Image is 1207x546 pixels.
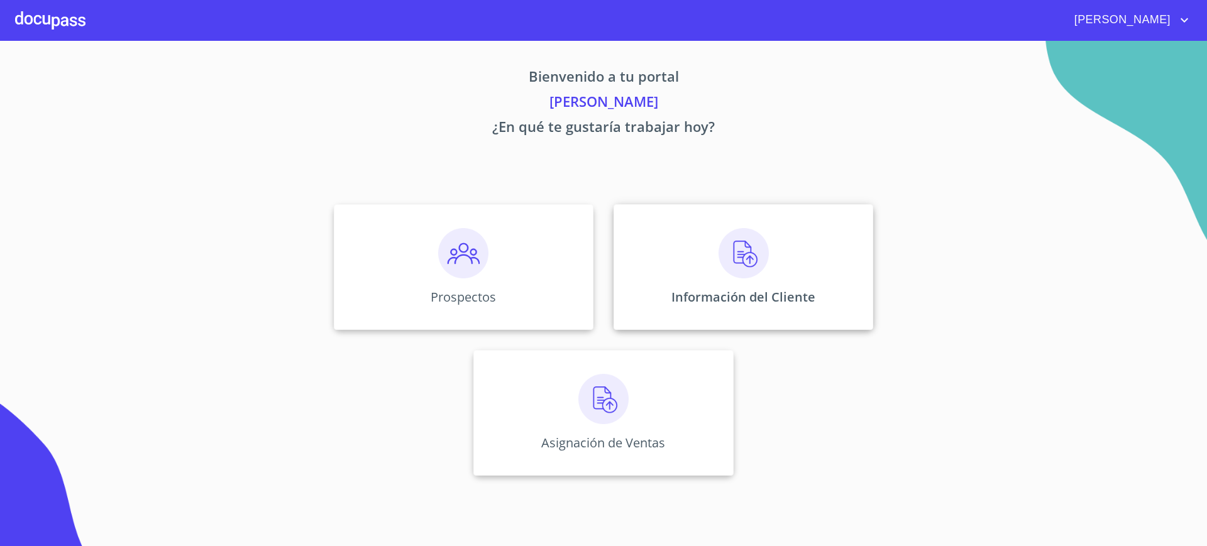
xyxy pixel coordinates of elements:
p: Asignación de Ventas [541,434,665,451]
p: Bienvenido a tu portal [216,66,991,91]
p: Información del Cliente [671,288,815,305]
p: [PERSON_NAME] [216,91,991,116]
img: carga.png [578,374,629,424]
p: ¿En qué te gustaría trabajar hoy? [216,116,991,141]
img: prospectos.png [438,228,488,278]
button: account of current user [1065,10,1192,30]
img: carga.png [719,228,769,278]
p: Prospectos [431,288,496,305]
span: [PERSON_NAME] [1065,10,1177,30]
